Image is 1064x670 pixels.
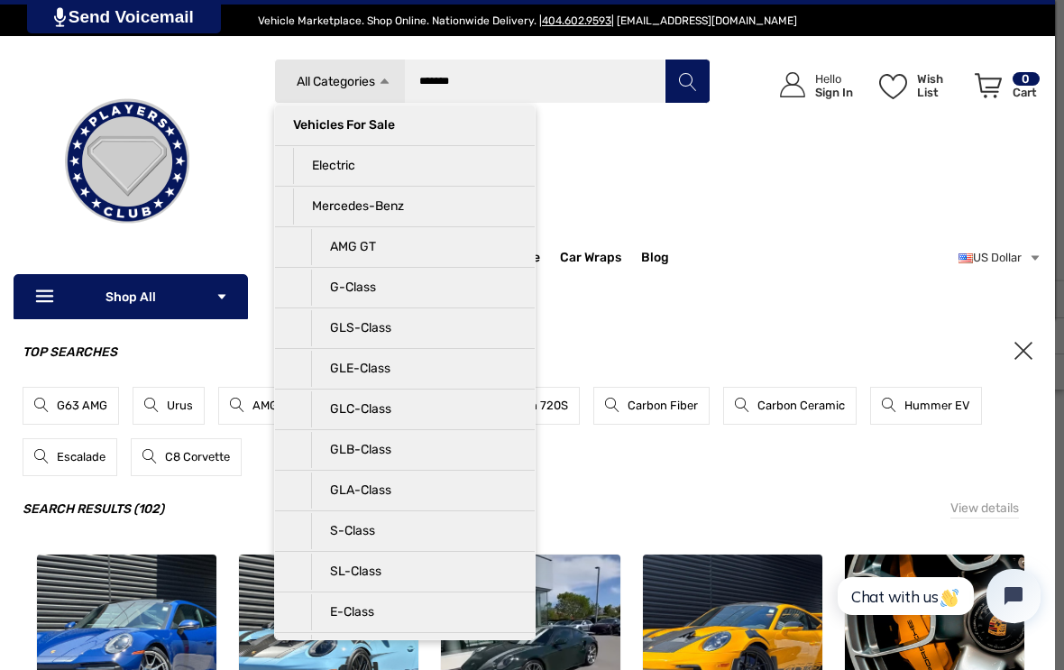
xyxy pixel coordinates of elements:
[967,54,1041,124] a: Cart with 0 items
[216,290,228,303] svg: Icon Arrow Down
[293,107,517,143] p: Vehicles For Sale
[917,72,965,99] p: Wish List
[311,594,517,630] p: E-Class
[218,387,307,425] a: AMG GT
[593,387,710,425] a: Carbon Fiber
[54,7,66,27] img: PjwhLS0gR2VuZXJhdG9yOiBHcmF2aXQuaW8gLS0+PHN2ZyB4bWxucz0iaHR0cDovL3d3dy53My5vcmcvMjAwMC9zdmciIHhtb...
[311,310,517,346] p: GLS-Class
[1013,86,1040,99] p: Cart
[311,473,517,509] p: GLA-Class
[14,274,248,319] p: Shop All
[560,240,641,276] a: Car Wraps
[950,499,1019,519] a: View details
[378,75,391,88] svg: Icon Arrow Up
[818,554,1056,638] iframe: Tidio Chat
[23,387,119,425] a: G63 AMG
[23,438,117,476] a: Escalade
[759,54,862,116] a: Sign in
[293,148,517,184] p: Electric
[1014,342,1032,360] span: ×
[311,270,517,306] p: G-Class
[297,74,375,89] span: All Categories
[311,229,517,265] p: AMG GT
[23,499,1032,520] h3: Search Results (102)
[311,432,517,468] p: GLB-Class
[959,240,1041,276] a: USD
[33,287,60,307] svg: Icon Line
[780,72,805,97] svg: Icon User Account
[641,250,669,270] a: Blog
[871,54,967,116] a: Wish List Wish List
[665,59,710,104] button: Search
[311,391,517,427] p: GLC-Class
[1013,72,1040,86] p: 0
[23,342,1032,363] h3: Top Searches
[311,554,517,590] p: SL-Class
[870,387,982,425] a: Hummer EV
[975,73,1002,98] svg: Review Your Cart
[133,387,205,425] a: Urus
[258,14,797,27] span: Vehicle Marketplace. Shop Online. Nationwide Delivery. | | [EMAIL_ADDRESS][DOMAIN_NAME]
[879,74,907,99] svg: Wish List
[542,14,611,27] a: 404.602.9593
[560,250,621,270] span: Car Wraps
[274,59,405,104] a: All Categories Icon Arrow Down Icon Arrow Up
[131,438,242,476] a: C8 Corvette
[815,86,853,99] p: Sign In
[293,188,517,225] p: Mercedes-Benz
[37,71,217,252] img: Players Club | Cars For Sale
[815,72,853,86] p: Hello
[311,351,517,387] p: GLE-Class
[723,387,857,425] a: Carbon Ceramic
[311,513,517,549] p: S-Class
